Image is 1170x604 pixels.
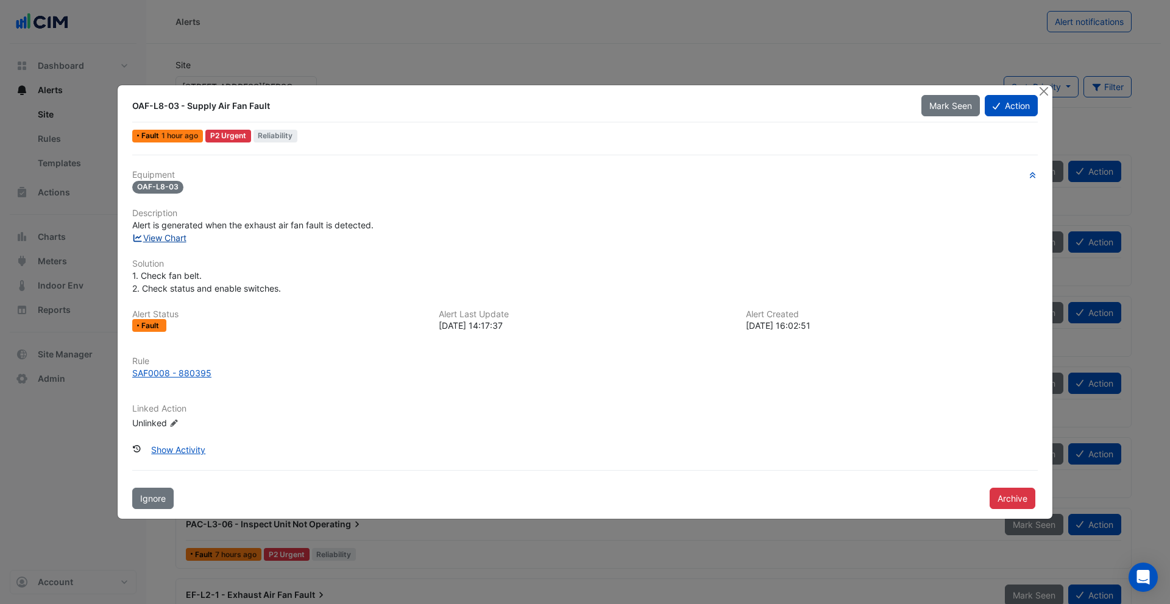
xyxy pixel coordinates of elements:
h6: Alert Created [746,309,1038,320]
span: Alert is generated when the exhaust air fan fault is detected. [132,220,374,230]
h6: Equipment [132,170,1038,180]
h6: Rule [132,356,1038,367]
button: Mark Seen [921,95,980,116]
h6: Solution [132,259,1038,269]
h6: Linked Action [132,404,1038,414]
span: Fri 19-Sep-2025 14:17 AEST [161,131,198,140]
button: Close [1037,85,1050,98]
button: Action [985,95,1038,116]
fa-icon: Edit Linked Action [169,419,179,428]
h6: Alert Last Update [439,309,731,320]
h6: Alert Status [132,309,424,320]
span: OAF-L8-03 [132,181,183,194]
div: Unlinked [132,416,278,429]
div: OAF-L8-03 - Supply Air Fan Fault [132,100,907,112]
button: Archive [990,488,1035,509]
span: Ignore [140,493,166,504]
div: [DATE] 14:17:37 [439,319,731,332]
button: Show Activity [143,439,213,460]
span: Fault [141,322,161,329]
span: Fault [141,132,161,139]
div: [DATE] 16:02:51 [746,319,1038,332]
div: P2 Urgent [205,130,251,142]
h6: Description [132,208,1038,219]
div: Open Intercom Messenger [1129,563,1158,592]
a: View Chart [132,233,186,243]
span: Mark Seen [929,100,972,111]
div: SAF0008 - 880395 [132,367,211,379]
button: Ignore [132,488,174,509]
a: SAF0008 - 880395 [132,367,1038,379]
span: 1. Check fan belt. 2. Check status and enable switches. [132,270,281,293]
span: Reliability [253,130,298,142]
